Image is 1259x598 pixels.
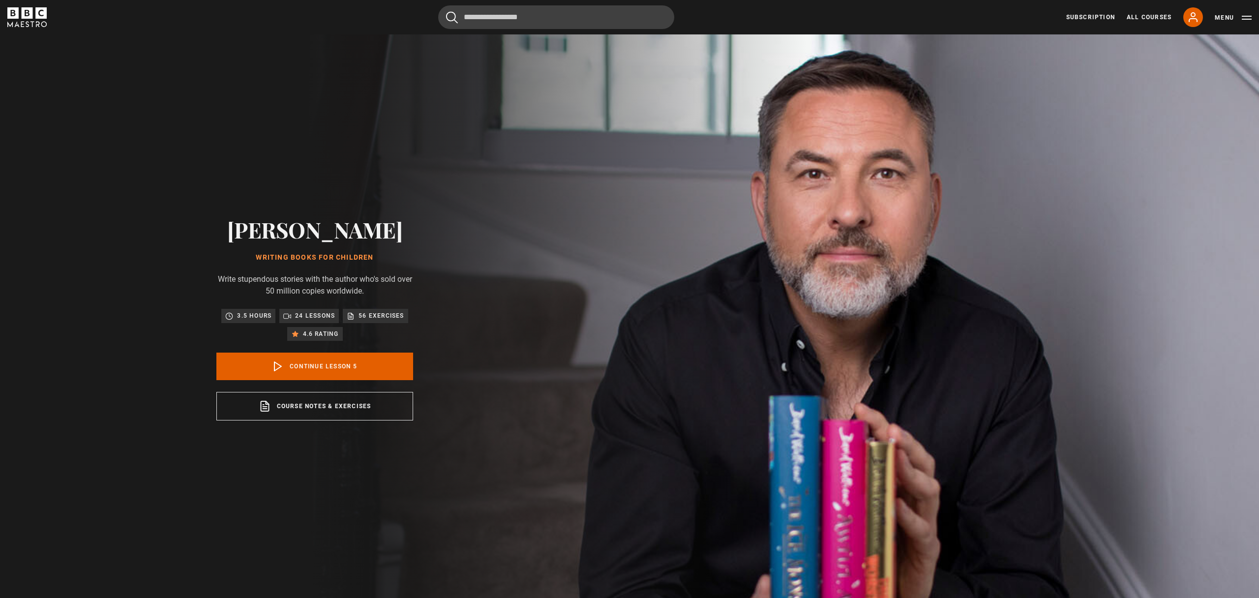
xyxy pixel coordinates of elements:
p: 56 exercises [359,311,404,321]
p: 4.6 rating [303,329,339,339]
button: Submit the search query [446,11,458,24]
button: Toggle navigation [1215,13,1252,23]
svg: BBC Maestro [7,7,47,27]
a: Continue lesson 5 [216,353,413,380]
input: Search [438,5,674,29]
h2: [PERSON_NAME] [216,217,413,242]
p: 3.5 hours [237,311,271,321]
p: 24 lessons [295,311,335,321]
a: All Courses [1127,13,1171,22]
p: Write stupendous stories with the author who's sold over 50 million copies worldwide. [216,273,413,297]
a: Course notes & exercises [216,392,413,420]
a: Subscription [1066,13,1115,22]
h1: Writing Books for Children [216,254,413,262]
